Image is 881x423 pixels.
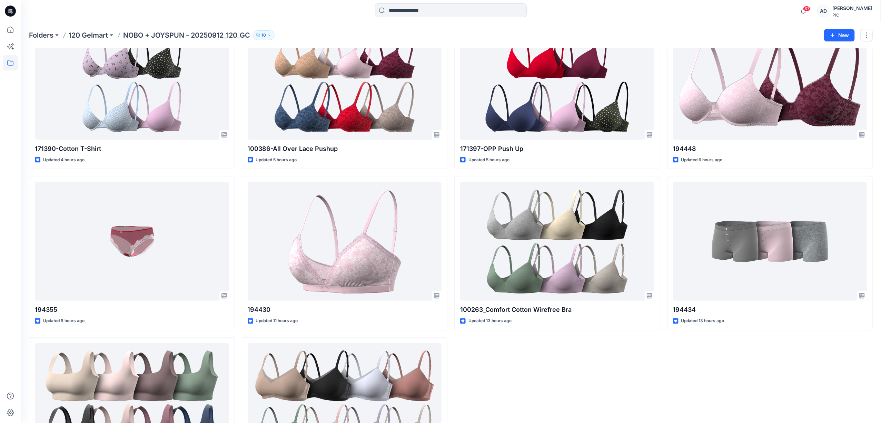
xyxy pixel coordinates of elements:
[248,21,442,140] a: 100386-All Over Lace Pushup
[803,6,811,11] span: 37
[248,144,442,154] p: 100386-All Over Lace Pushup
[468,156,509,164] p: Updated 5 hours ago
[832,12,872,18] div: PIC
[248,305,442,315] p: 194430
[673,182,867,301] a: 194434
[29,30,53,40] a: Folders
[35,182,229,301] a: 194355
[253,30,275,40] button: 10
[673,21,867,140] a: 194448
[460,305,654,315] p: 100263_Comfort Cotton Wirefree Bra
[248,182,442,301] a: 194430
[681,156,723,164] p: Updated 6 hours ago
[261,31,266,39] p: 10
[35,305,229,315] p: 194355
[468,317,512,325] p: Updated 13 hours ago
[673,144,867,154] p: 194448
[123,30,250,40] p: NOBO + JOYSPUN - 20250912_120_GC
[43,156,85,164] p: Updated 4 hours ago
[832,4,872,12] div: [PERSON_NAME]
[460,182,654,301] a: 100263_Comfort Cotton Wirefree Bra
[35,144,229,154] p: 171390-Cotton T-Shirt
[681,317,724,325] p: Updated 13 hours ago
[256,317,298,325] p: Updated 11 hours ago
[673,305,867,315] p: 194434
[460,21,654,140] a: 171397-OPP Push Up
[460,144,654,154] p: 171397-OPP Push Up
[817,5,830,17] div: AD
[69,30,108,40] a: 120 Gelmart
[43,317,85,325] p: Updated 9 hours ago
[824,29,855,41] button: New
[35,21,229,140] a: 171390-Cotton T-Shirt
[256,156,297,164] p: Updated 5 hours ago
